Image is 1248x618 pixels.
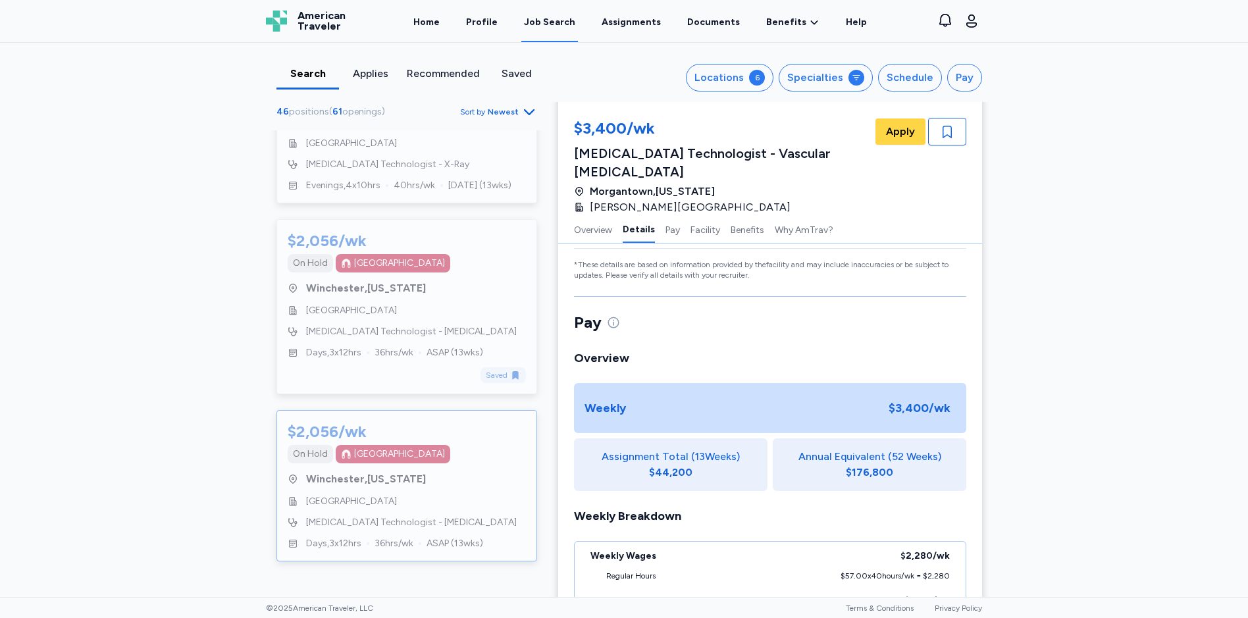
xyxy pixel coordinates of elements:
[486,370,507,380] span: Saved
[875,118,925,145] button: Apply
[787,70,843,86] div: Specialties
[344,66,396,82] div: Applies
[306,158,469,171] span: [MEDICAL_DATA] Technologist - X-Ray
[590,184,715,199] span: Morgantown , [US_STATE]
[354,257,445,270] div: [GEOGRAPHIC_DATA]
[665,215,680,243] button: Pay
[276,106,289,117] span: 46
[779,64,873,91] button: Specialties
[649,465,692,480] div: $44,200
[460,107,485,117] span: Sort by
[298,11,346,32] span: American Traveler
[289,106,329,117] span: positions
[306,537,361,550] span: Days , 3 x 12 hrs
[460,104,537,120] button: Sort byNewest
[749,70,765,86] div: 6
[427,537,483,550] span: ASAP ( 13 wks)
[766,16,806,29] span: Benefits
[883,394,956,423] div: $3,400 /wk
[306,516,517,529] span: [MEDICAL_DATA] Technologist - [MEDICAL_DATA]
[574,118,873,142] div: $3,400/wk
[956,70,974,86] div: Pay
[282,66,334,82] div: Search
[590,199,791,215] span: [PERSON_NAME][GEOGRAPHIC_DATA]
[306,137,397,150] span: [GEOGRAPHIC_DATA]
[521,1,578,42] a: Job Search
[602,449,689,465] span: Assignment Total
[524,16,575,29] div: Job Search
[694,70,744,86] div: Locations
[332,106,342,117] span: 61
[886,124,915,140] span: Apply
[846,604,914,613] a: Terms & Conditions
[798,449,885,465] span: Annual Equivalent
[878,64,942,91] button: Schedule
[947,64,982,91] button: Pay
[293,448,328,461] div: On Hold
[574,144,873,181] div: [MEDICAL_DATA] Technologist - Vascular [MEDICAL_DATA]
[690,215,720,243] button: Facility
[288,230,367,251] div: $2,056/wk
[293,257,328,270] div: On Hold
[306,495,397,508] span: [GEOGRAPHIC_DATA]
[448,179,511,192] span: [DATE] ( 13 wks)
[306,346,361,359] span: Days , 3 x 12 hrs
[574,259,966,280] p: *These details are based on information provided by the facility and may include inaccuracies or ...
[306,179,380,192] span: Evenings , 4 x 10 hrs
[266,603,373,613] span: © 2025 American Traveler, LLC
[888,449,941,465] span: (52 Weeks)
[590,550,656,563] div: Weekly Wages
[846,465,893,480] div: $176,800
[342,106,382,117] span: openings
[490,66,542,82] div: Saved
[276,105,390,118] div: ( )
[306,325,517,338] span: [MEDICAL_DATA] Technologist - [MEDICAL_DATA]
[585,399,626,417] div: Weekly
[775,215,833,243] button: Why AmTrav?
[306,304,397,317] span: [GEOGRAPHIC_DATA]
[375,537,413,550] span: 36 hrs/wk
[288,421,367,442] div: $2,056/wk
[900,550,950,563] div: $2,280 /wk
[354,448,445,461] div: [GEOGRAPHIC_DATA]
[766,16,819,29] a: Benefits
[574,349,966,367] div: Overview
[394,179,435,192] span: 40 hrs/wk
[623,215,655,243] button: Details
[935,604,982,613] a: Privacy Policy
[606,571,656,581] div: Regular Hours
[686,64,773,91] button: Locations6
[266,11,287,32] img: Logo
[488,107,519,117] span: Newest
[841,571,950,581] div: $57.00 x 40 hours/wk = $2,280
[427,346,483,359] span: ASAP ( 13 wks)
[306,280,426,296] span: Winchester , [US_STATE]
[904,594,950,607] div: $1,120 /wk
[375,346,413,359] span: 36 hrs/wk
[887,70,933,86] div: Schedule
[590,594,667,607] div: Weekly Stipends
[306,471,426,487] span: Winchester , [US_STATE]
[574,215,612,243] button: Overview
[407,66,480,82] div: Recommended
[574,507,966,525] div: Weekly Breakdown
[731,215,764,243] button: Benefits
[691,449,740,465] span: ( 13 Weeks)
[574,312,602,333] span: Pay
